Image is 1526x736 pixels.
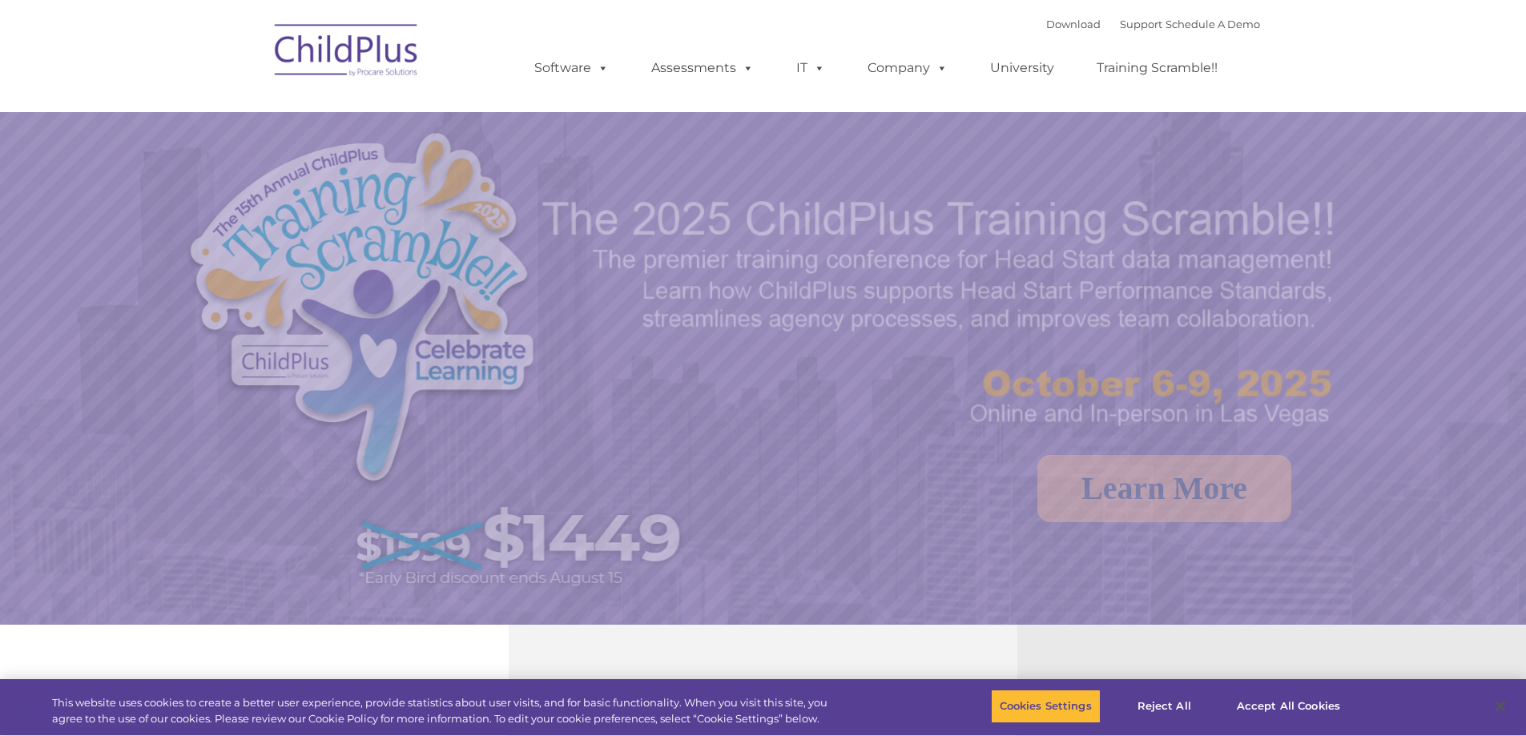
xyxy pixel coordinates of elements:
a: Download [1046,18,1101,30]
img: ChildPlus by Procare Solutions [267,13,427,93]
font: | [1046,18,1260,30]
button: Close [1483,689,1518,724]
a: Software [518,52,625,84]
a: Learn More [1037,455,1291,522]
a: IT [780,52,841,84]
a: Schedule A Demo [1166,18,1260,30]
a: Training Scramble!! [1081,52,1234,84]
div: This website uses cookies to create a better user experience, provide statistics about user visit... [52,695,840,726]
a: University [974,52,1070,84]
a: Assessments [635,52,770,84]
button: Reject All [1114,690,1214,723]
button: Cookies Settings [991,690,1101,723]
a: Support [1120,18,1162,30]
button: Accept All Cookies [1228,690,1349,723]
a: Company [852,52,964,84]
